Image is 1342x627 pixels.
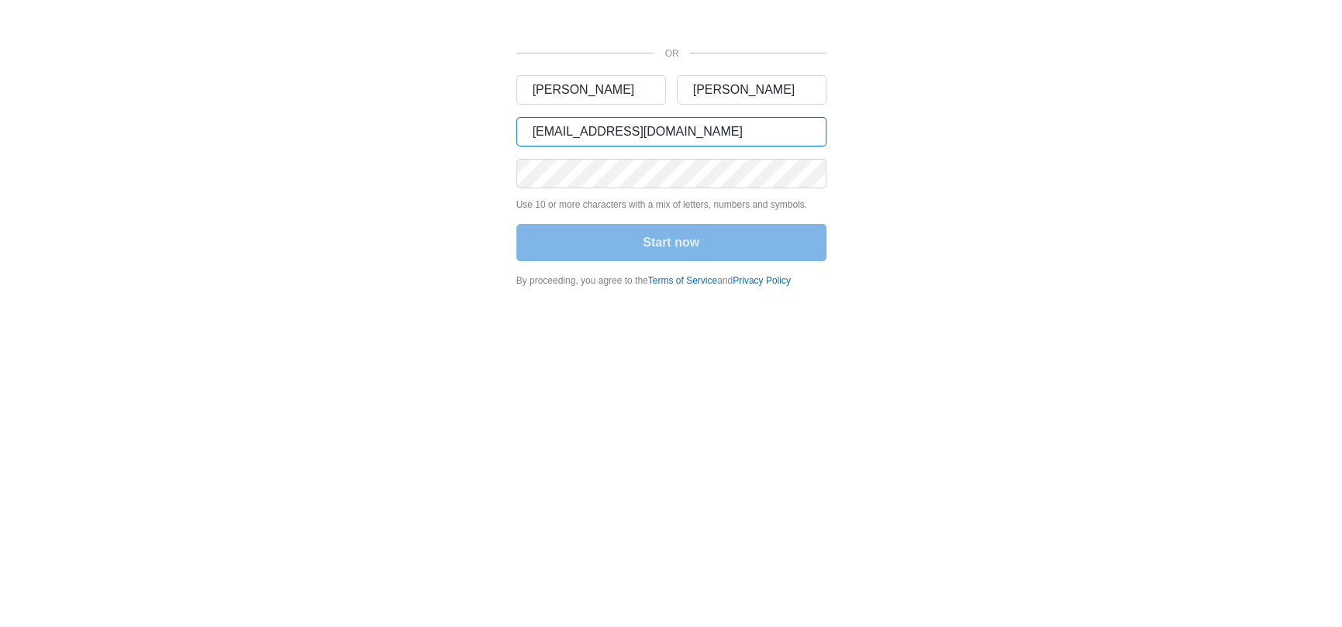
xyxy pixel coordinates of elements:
input: Email [516,117,826,146]
a: Terms of Service [648,275,717,286]
input: First name [516,75,666,105]
p: Use 10 or more characters with a mix of letters, numbers and symbols. [516,198,826,212]
p: OR [665,47,671,60]
div: By proceeding, you agree to the and [516,274,826,288]
a: Privacy Policy [733,275,791,286]
input: Last name [677,75,826,105]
